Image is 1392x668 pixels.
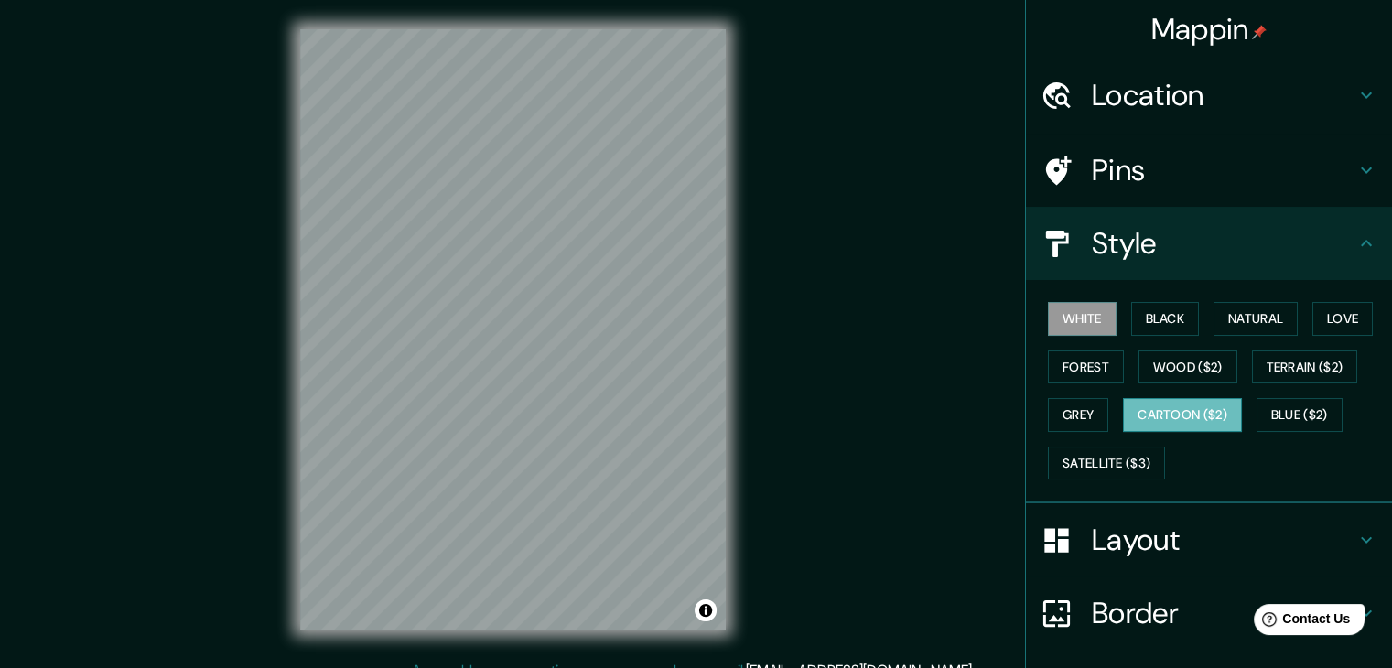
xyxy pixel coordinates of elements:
[1214,302,1298,336] button: Natural
[1092,77,1355,113] h4: Location
[1229,597,1372,648] iframe: Help widget launcher
[1151,11,1268,48] h4: Mappin
[1092,595,1355,631] h4: Border
[1092,225,1355,262] h4: Style
[300,29,726,630] canvas: Map
[1252,350,1358,384] button: Terrain ($2)
[1257,398,1343,432] button: Blue ($2)
[1123,398,1242,432] button: Cartoon ($2)
[1026,503,1392,576] div: Layout
[1252,25,1267,39] img: pin-icon.png
[1048,350,1124,384] button: Forest
[1138,350,1237,384] button: Wood ($2)
[1026,59,1392,132] div: Location
[1092,522,1355,558] h4: Layout
[1131,302,1200,336] button: Black
[695,599,717,621] button: Toggle attribution
[1048,302,1117,336] button: White
[1048,447,1165,480] button: Satellite ($3)
[1312,302,1373,336] button: Love
[1048,398,1108,432] button: Grey
[1092,152,1355,189] h4: Pins
[1026,207,1392,280] div: Style
[1026,134,1392,207] div: Pins
[1026,576,1392,650] div: Border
